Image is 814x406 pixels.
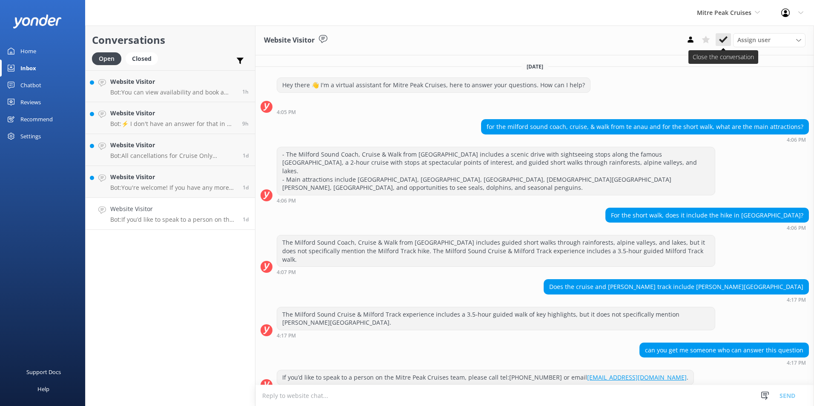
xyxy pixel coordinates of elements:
span: Sep 01 2025 09:25pm (UTC +12:00) Pacific/Auckland [243,184,249,191]
div: Home [20,43,36,60]
strong: 4:17 PM [277,333,296,338]
span: Sep 03 2025 07:59am (UTC +12:00) Pacific/Auckland [242,88,249,95]
div: can you get me someone who can answer this question [640,343,808,357]
div: Sep 01 2025 04:06pm (UTC +12:00) Pacific/Auckland [605,225,809,231]
strong: 4:05 PM [277,110,296,115]
div: For the short walk, does it include the hike in [GEOGRAPHIC_DATA]? [606,208,808,223]
span: Assign user [737,35,771,45]
div: Sep 01 2025 04:05pm (UTC +12:00) Pacific/Auckland [277,109,590,115]
p: Bot: All cancellations for Cruise Only bookings require a minimum of 24 hours notice prior to sai... [110,152,236,160]
div: Closed [126,52,158,65]
a: Website VisitorBot:All cancellations for Cruise Only bookings require a minimum of 24 hours notic... [86,134,255,166]
span: [DATE] [522,63,548,70]
div: Support Docs [26,363,61,380]
strong: 4:06 PM [787,137,806,143]
div: Hey there 👋 I'm a virtual assistant for Mitre Peak Cruises, here to answer your questions. How ca... [277,78,590,92]
div: Sep 01 2025 04:17pm (UTC +12:00) Pacific/Auckland [544,297,809,303]
p: Bot: You can view availability and book a cruise online at [URL][DOMAIN_NAME]. [110,89,236,96]
a: Open [92,54,126,63]
h4: Website Visitor [110,109,236,118]
a: Website VisitorBot:If you’d like to speak to a person on the Mitre Peak Cruises team, please call... [86,198,255,230]
h3: Website Visitor [264,35,315,46]
div: Sep 01 2025 04:06pm (UTC +12:00) Pacific/Auckland [277,197,715,203]
h4: Website Visitor [110,77,236,86]
h4: Website Visitor [110,140,236,150]
div: The Milford Sound Cruise & Milford Track experience includes a 3.5-hour guided walk of key highli... [277,307,715,330]
div: Sep 01 2025 04:06pm (UTC +12:00) Pacific/Auckland [481,137,809,143]
span: Sep 02 2025 11:44pm (UTC +12:00) Pacific/Auckland [242,120,249,127]
a: Website VisitorBot:⚡ I don't have an answer for that in my knowledge base. Please try and rephras... [86,102,255,134]
strong: 4:17 PM [787,297,806,303]
p: Bot: If you’d like to speak to a person on the Mitre Peak Cruises team, please call tel:[PHONE_NU... [110,216,236,223]
div: Inbox [20,60,36,77]
a: [EMAIL_ADDRESS][DOMAIN_NAME] [587,373,687,381]
div: Sep 01 2025 04:17pm (UTC +12:00) Pacific/Auckland [639,360,809,366]
strong: 4:07 PM [277,270,296,275]
div: Sep 01 2025 04:07pm (UTC +12:00) Pacific/Auckland [277,269,715,275]
strong: 4:06 PM [787,226,806,231]
div: Sep 01 2025 04:17pm (UTC +12:00) Pacific/Auckland [277,332,715,338]
div: Settings [20,128,41,145]
span: Sep 01 2025 04:17pm (UTC +12:00) Pacific/Auckland [243,216,249,223]
p: Bot: ⚡ I don't have an answer for that in my knowledge base. Please try and rephrase your questio... [110,120,236,128]
p: Bot: You're welcome! If you have any more questions, feel free to ask. Enjoy your trip! [110,184,236,192]
strong: 4:17 PM [787,360,806,366]
h4: Website Visitor [110,172,236,182]
a: Website VisitorBot:You're welcome! If you have any more questions, feel free to ask. Enjoy your t... [86,166,255,198]
div: Recommend [20,111,53,128]
a: Closed [126,54,162,63]
img: yonder-white-logo.png [13,14,62,29]
div: Assign User [733,33,805,47]
span: Mitre Peak Cruises [697,9,751,17]
h2: Conversations [92,32,249,48]
div: The Milford Sound Coach, Cruise & Walk from [GEOGRAPHIC_DATA] includes guided short walks through... [277,235,715,266]
div: for the milford sound coach, cruise, & walk from te anau and for the short walk, what are the mai... [482,120,808,134]
div: Chatbot [20,77,41,94]
div: Open [92,52,121,65]
div: Help [37,380,49,397]
div: Reviews [20,94,41,111]
div: - The Milford Sound Coach, Cruise & Walk from [GEOGRAPHIC_DATA] includes a scenic drive with sigh... [277,147,715,195]
a: Website VisitorBot:You can view availability and book a cruise online at [URL][DOMAIN_NAME].1h [86,70,255,102]
strong: 4:06 PM [277,198,296,203]
div: Does the cruise and [PERSON_NAME] track include [PERSON_NAME][GEOGRAPHIC_DATA] [544,280,808,294]
div: If you’d like to speak to a person on the Mitre Peak Cruises team, please call tel:[PHONE_NUMBER]... [277,370,694,385]
span: Sep 02 2025 03:04am (UTC +12:00) Pacific/Auckland [243,152,249,159]
h4: Website Visitor [110,204,236,214]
